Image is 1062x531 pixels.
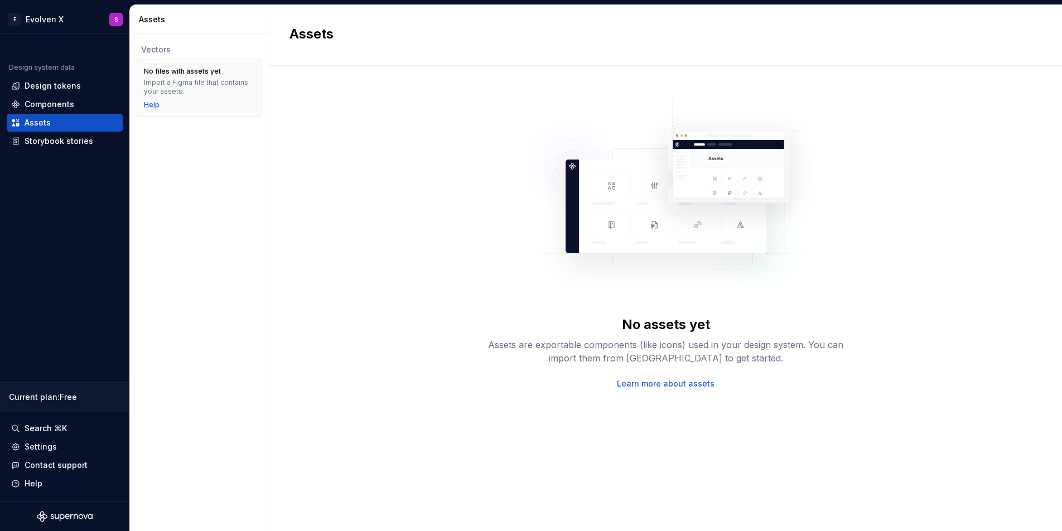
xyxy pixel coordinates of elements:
div: Storybook stories [25,136,93,147]
div: Assets [139,14,264,25]
div: Assets [25,117,51,128]
a: Design tokens [7,77,123,95]
a: Assets [7,114,123,132]
div: Search ⌘K [25,423,67,434]
div: E [8,13,21,26]
a: Settings [7,438,123,456]
div: No files with assets yet [144,67,221,76]
h2: Assets [289,25,1029,43]
div: Assets are exportable components (like icons) used in your design system. You can import them fro... [487,338,844,365]
button: Contact support [7,456,123,474]
a: Learn more about assets [617,378,715,389]
div: Evolven X [26,14,64,25]
svg: Supernova Logo [37,511,93,522]
div: Settings [25,441,57,452]
a: Components [7,95,123,113]
div: Import a Figma file that contains your assets. [144,78,255,96]
div: Vectors [141,44,258,55]
div: No assets yet [622,316,710,334]
a: Storybook stories [7,132,123,150]
button: EEvolven XS [2,7,127,31]
div: Help [25,478,42,489]
button: Help [7,475,123,493]
a: Help [144,100,160,109]
div: Design system data [9,63,75,72]
button: Search ⌘K [7,419,123,437]
div: S [114,15,118,24]
div: Contact support [25,460,88,471]
div: Components [25,99,74,110]
div: Design tokens [25,80,81,91]
div: Current plan : Free [9,392,120,403]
